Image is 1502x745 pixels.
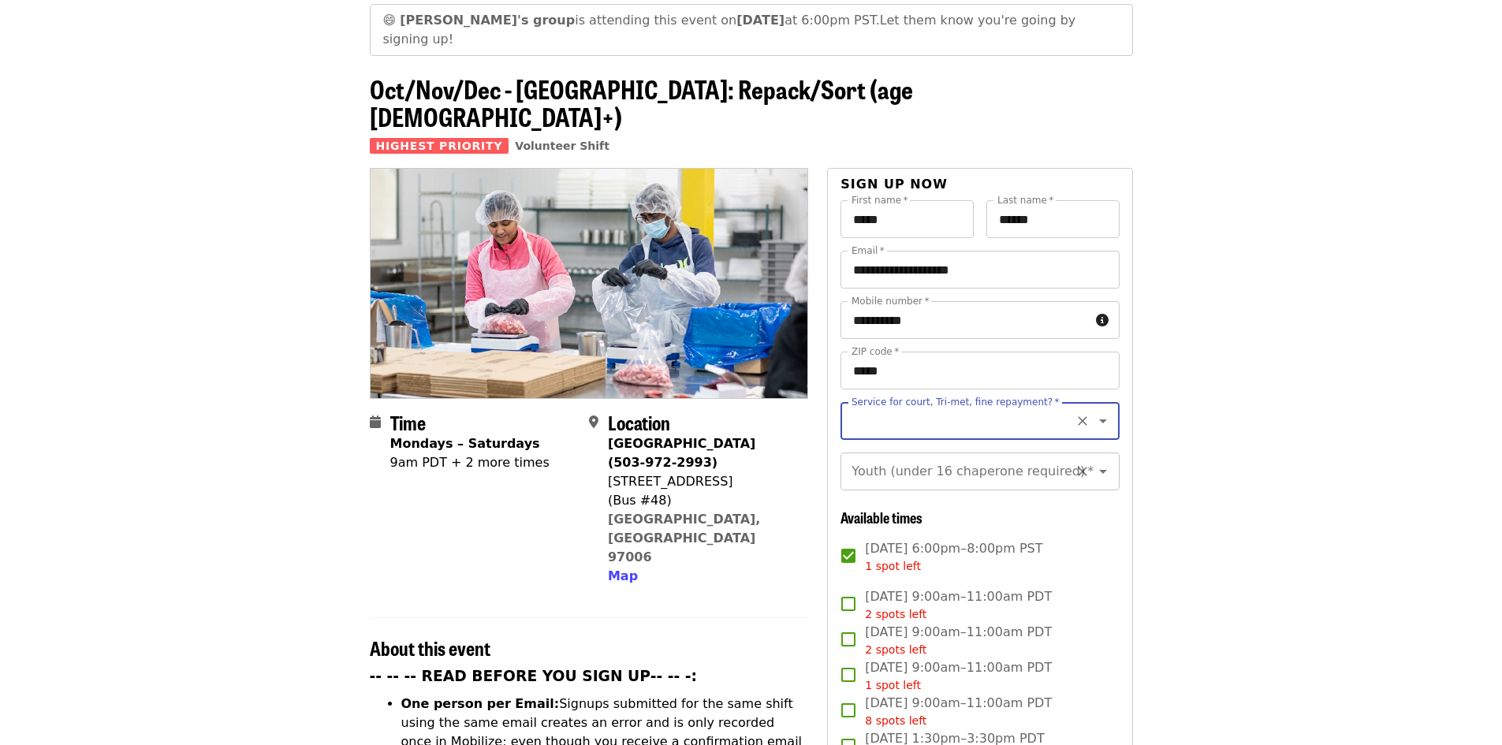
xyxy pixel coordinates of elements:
[1092,460,1114,482] button: Open
[608,567,638,586] button: Map
[608,472,796,491] div: [STREET_ADDRESS]
[1072,460,1094,482] button: Clear
[865,587,1052,623] span: [DATE] 9:00am–11:00am PDT
[515,140,609,152] a: Volunteer Shift
[986,200,1120,238] input: Last name
[608,568,638,583] span: Map
[390,436,540,451] strong: Mondays – Saturdays
[736,13,785,28] strong: [DATE]
[840,177,948,192] span: Sign up now
[370,138,509,154] span: Highest Priority
[865,560,921,572] span: 1 spot left
[865,608,926,620] span: 2 spots left
[608,512,761,564] a: [GEOGRAPHIC_DATA], [GEOGRAPHIC_DATA] 97006
[608,491,796,510] div: (Bus #48)
[390,408,426,436] span: Time
[840,352,1119,389] input: ZIP code
[852,296,929,306] label: Mobile number
[390,453,550,472] div: 9am PDT + 2 more times
[1092,410,1114,432] button: Open
[370,668,698,684] strong: -- -- -- READ BEFORE YOU SIGN UP-- -- -:
[852,196,908,205] label: First name
[865,643,926,656] span: 2 spots left
[400,13,880,28] span: is attending this event on at 6:00pm PST.
[400,13,575,28] strong: [PERSON_NAME]'s group
[865,658,1052,694] span: [DATE] 9:00am–11:00am PDT
[852,397,1060,407] label: Service for court, Tri-met, fine repayment?
[840,251,1119,289] input: Email
[401,696,560,711] strong: One person per Email:
[865,694,1052,729] span: [DATE] 9:00am–11:00am PDT
[608,408,670,436] span: Location
[840,200,974,238] input: First name
[865,623,1052,658] span: [DATE] 9:00am–11:00am PDT
[865,714,926,727] span: 8 spots left
[997,196,1053,205] label: Last name
[371,169,808,397] img: Oct/Nov/Dec - Beaverton: Repack/Sort (age 10+) organized by Oregon Food Bank
[370,634,490,661] span: About this event
[840,507,922,527] span: Available times
[1072,410,1094,432] button: Clear
[370,415,381,430] i: calendar icon
[1096,313,1109,328] i: circle-info icon
[865,539,1042,575] span: [DATE] 6:00pm–8:00pm PST
[383,13,397,28] span: grinning face emoji
[589,415,598,430] i: map-marker-alt icon
[852,246,885,255] label: Email
[865,679,921,691] span: 1 spot left
[840,301,1089,339] input: Mobile number
[852,347,899,356] label: ZIP code
[608,436,755,470] strong: [GEOGRAPHIC_DATA] (503-972-2993)
[370,70,913,135] span: Oct/Nov/Dec - [GEOGRAPHIC_DATA]: Repack/Sort (age [DEMOGRAPHIC_DATA]+)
